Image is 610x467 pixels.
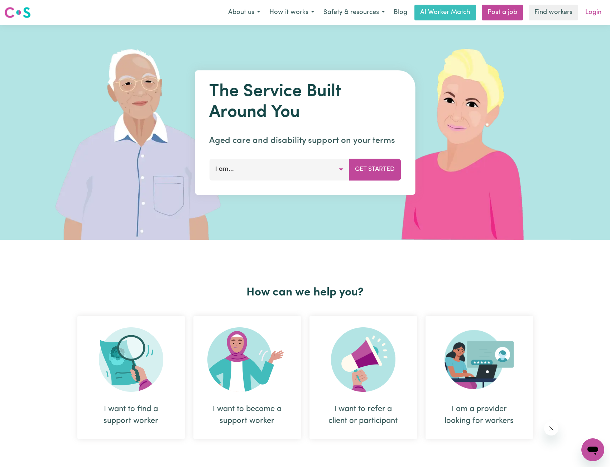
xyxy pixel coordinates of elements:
button: Safety & resources [319,5,389,20]
img: Careseekers logo [4,6,31,19]
a: Login [581,5,606,20]
button: How it works [265,5,319,20]
h2: How can we help you? [73,286,537,299]
img: Provider [445,327,514,392]
img: Search [99,327,163,392]
img: Refer [331,327,395,392]
img: Become Worker [207,327,287,392]
button: About us [224,5,265,20]
button: I am... [209,159,349,180]
iframe: Button to launch messaging window [581,438,604,461]
div: I want to become a support worker [211,403,284,427]
button: Get Started [349,159,401,180]
iframe: Close message [544,421,558,435]
div: I want to refer a client or participant [309,316,417,439]
a: Careseekers logo [4,4,31,21]
a: Post a job [482,5,523,20]
div: I want to become a support worker [193,316,301,439]
a: Find workers [529,5,578,20]
p: Aged care and disability support on your terms [209,134,401,147]
span: Need any help? [4,5,43,11]
div: I am a provider looking for workers [426,316,533,439]
div: I want to find a support worker [77,316,185,439]
div: I want to find a support worker [95,403,168,427]
h1: The Service Built Around You [209,82,401,123]
div: I am a provider looking for workers [443,403,516,427]
div: I want to refer a client or participant [327,403,400,427]
a: AI Worker Match [414,5,476,20]
a: Blog [389,5,412,20]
